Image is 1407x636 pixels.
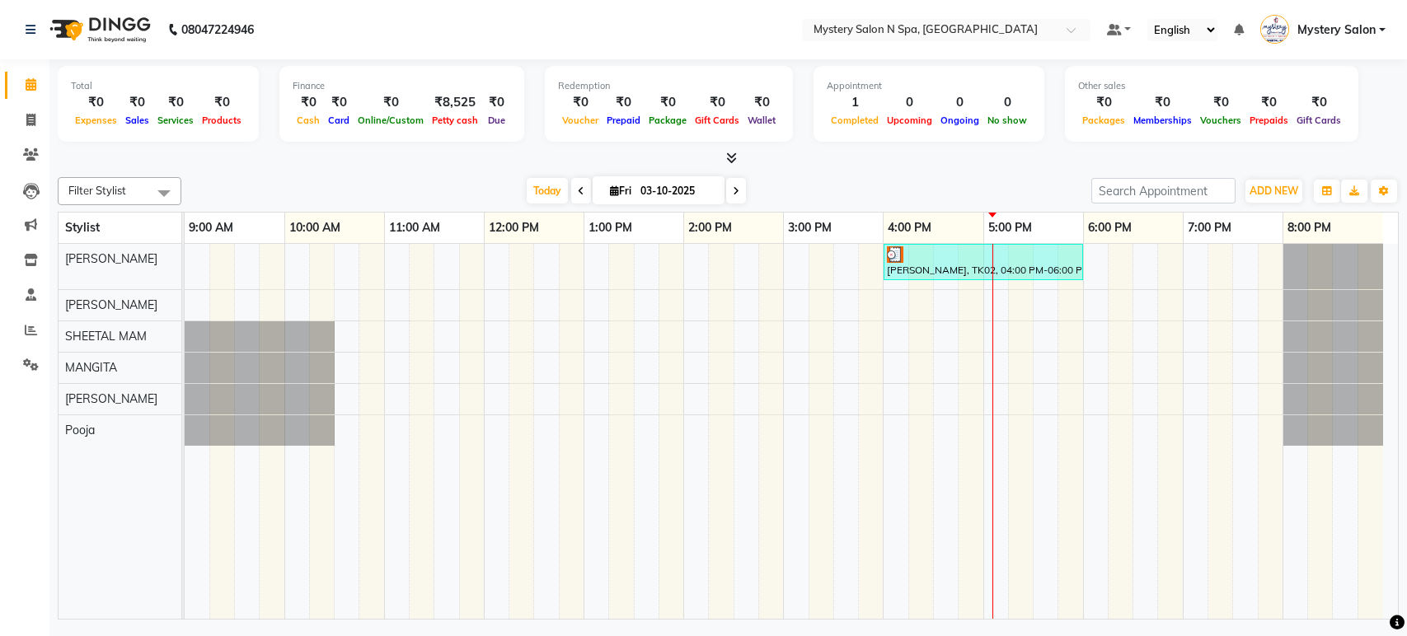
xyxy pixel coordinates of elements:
div: ₹0 [1292,93,1345,112]
div: ₹0 [558,93,603,112]
div: ₹0 [603,93,645,112]
div: Appointment [827,79,1031,93]
a: 10:00 AM [285,216,345,240]
div: 0 [883,93,936,112]
span: Package [645,115,691,126]
span: Memberships [1129,115,1196,126]
span: Packages [1078,115,1129,126]
span: Completed [827,115,883,126]
span: Voucher [558,115,603,126]
div: 0 [936,93,983,112]
div: Redemption [558,79,780,93]
span: Services [153,115,198,126]
div: ₹0 [121,93,153,112]
button: ADD NEW [1245,180,1302,203]
input: 2025-10-03 [635,179,718,203]
div: ₹8,525 [428,93,482,112]
span: Prepaid [603,115,645,126]
span: Card [324,115,354,126]
span: [PERSON_NAME] [65,391,157,406]
a: 4:00 PM [884,216,936,240]
span: Gift Cards [1292,115,1345,126]
div: ₹0 [71,93,121,112]
span: Expenses [71,115,121,126]
div: ₹0 [1129,93,1196,112]
span: Gift Cards [691,115,743,126]
span: Today [527,178,568,203]
span: Due [484,115,509,126]
div: ₹0 [1196,93,1245,112]
span: SHEETAL MAM [65,329,147,344]
div: Other sales [1078,79,1345,93]
span: Stylist [65,220,100,235]
div: ₹0 [743,93,780,112]
span: [PERSON_NAME] [65,297,157,312]
span: Sales [121,115,153,126]
span: MANGITA [65,360,117,375]
div: [PERSON_NAME], TK02, 04:00 PM-06:00 PM, For Boys- (Rica Wax)-Full Body [885,246,1081,278]
div: ₹0 [153,93,198,112]
a: 8:00 PM [1283,216,1335,240]
span: ADD NEW [1250,185,1298,197]
div: ₹0 [482,93,511,112]
span: Online/Custom [354,115,428,126]
a: 7:00 PM [1184,216,1236,240]
div: Finance [293,79,511,93]
div: ₹0 [691,93,743,112]
div: ₹0 [1078,93,1129,112]
div: 1 [827,93,883,112]
div: ₹0 [354,93,428,112]
img: logo [42,7,155,53]
a: 12:00 PM [485,216,543,240]
input: Search Appointment [1091,178,1236,203]
span: Cash [293,115,324,126]
span: Wallet [743,115,780,126]
b: 08047224946 [181,7,254,53]
a: 1:00 PM [584,216,636,240]
span: Mystery Salon [1297,21,1376,39]
span: Upcoming [883,115,936,126]
div: ₹0 [324,93,354,112]
div: Total [71,79,246,93]
div: ₹0 [1245,93,1292,112]
span: Products [198,115,246,126]
a: 9:00 AM [185,216,237,240]
a: 11:00 AM [385,216,444,240]
div: ₹0 [293,93,324,112]
span: Ongoing [936,115,983,126]
span: Prepaids [1245,115,1292,126]
img: Mystery Salon [1260,15,1289,44]
div: 0 [983,93,1031,112]
span: Vouchers [1196,115,1245,126]
a: 3:00 PM [784,216,836,240]
a: 6:00 PM [1084,216,1136,240]
span: Fri [606,185,635,197]
span: [PERSON_NAME] [65,251,157,266]
div: ₹0 [645,93,691,112]
div: ₹0 [198,93,246,112]
span: Petty cash [428,115,482,126]
a: 2:00 PM [684,216,736,240]
span: Pooja [65,423,95,437]
span: No show [983,115,1031,126]
a: 5:00 PM [984,216,1036,240]
span: Filter Stylist [68,184,126,197]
